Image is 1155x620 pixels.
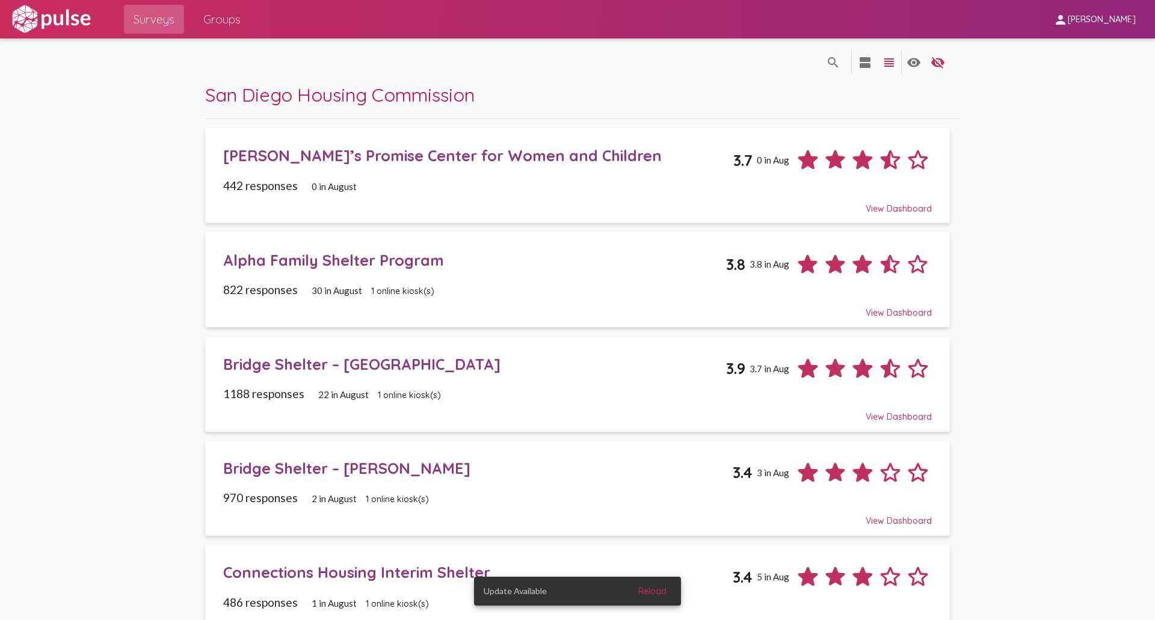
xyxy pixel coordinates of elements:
span: 3.9 [726,359,745,378]
span: 3.8 in Aug [750,259,789,269]
span: 442 responses [223,179,298,192]
a: Alpha Family Shelter Program3.83.8 in Aug822 responses30 in August1 online kiosk(s)View Dashboard [205,232,950,327]
button: Reload [629,580,676,602]
span: 486 responses [223,595,298,609]
button: [PERSON_NAME] [1044,8,1145,30]
span: 3.7 [733,151,753,170]
div: Bridge Shelter – [GEOGRAPHIC_DATA] [223,355,726,373]
span: 970 responses [223,491,298,505]
button: language [853,50,877,74]
span: 30 in August [312,285,362,296]
span: 2 in August [312,493,357,504]
span: 1188 responses [223,387,304,401]
span: 3.4 [733,463,753,482]
div: View Dashboard [223,192,932,214]
div: Alpha Family Shelter Program [223,251,726,269]
span: Surveys [134,8,174,30]
span: 3 in Aug [757,467,789,478]
span: 5 in Aug [757,571,789,582]
span: 822 responses [223,283,298,296]
button: language [877,50,901,74]
span: Update Available [484,585,547,597]
span: 3.4 [733,568,753,586]
a: [PERSON_NAME]’s Promise Center for Women and Children3.70 in Aug442 responses0 in AugustView Dash... [205,128,950,223]
div: View Dashboard [223,505,932,526]
a: Bridge Shelter – [PERSON_NAME]3.43 in Aug970 responses2 in August1 online kiosk(s)View Dashboard [205,441,950,536]
mat-icon: language [931,55,945,70]
a: Groups [194,5,250,34]
a: Bridge Shelter – [GEOGRAPHIC_DATA]3.93.7 in Aug1188 responses22 in August1 online kiosk(s)View Da... [205,337,950,432]
mat-icon: language [858,55,872,70]
div: View Dashboard [223,296,932,318]
span: 0 in August [312,181,357,192]
span: Groups [203,8,241,30]
span: 1 online kiosk(s) [378,390,441,401]
mat-icon: language [882,55,896,70]
div: [PERSON_NAME]’s Promise Center for Women and Children [223,146,733,165]
a: Surveys [124,5,184,34]
span: 1 online kiosk(s) [371,286,434,296]
span: [PERSON_NAME] [1068,14,1136,25]
button: language [902,50,926,74]
img: white-logo.svg [10,4,93,34]
span: 1 online kiosk(s) [366,494,429,505]
span: 1 online kiosk(s) [366,598,429,609]
span: San Diego Housing Commission [205,83,475,106]
span: 3.7 in Aug [750,363,789,374]
div: Bridge Shelter – [PERSON_NAME] [223,459,733,477]
div: Connections Housing Interim Shelter [223,563,733,582]
span: 3.8 [726,255,745,274]
span: Reload [638,586,667,597]
button: language [926,50,950,74]
mat-icon: person [1053,13,1068,27]
span: 0 in Aug [757,155,789,165]
mat-icon: language [826,55,840,70]
span: 22 in August [318,389,369,400]
mat-icon: language [907,55,921,70]
span: 1 in August [312,598,357,609]
div: View Dashboard [223,401,932,422]
button: language [821,50,845,74]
